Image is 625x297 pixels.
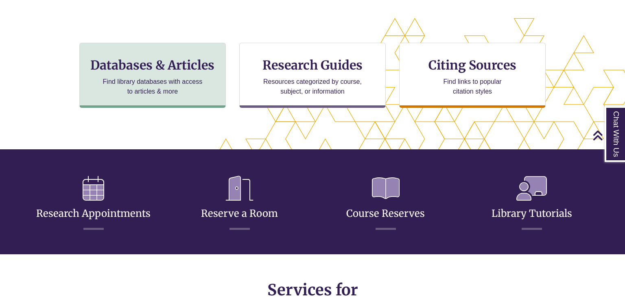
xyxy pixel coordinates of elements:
a: Library Tutorials [492,188,572,220]
a: Databases & Articles Find library databases with access to articles & more [79,43,226,108]
a: Back to Top [592,130,623,141]
p: Resources categorized by course, subject, or information [260,77,366,96]
a: Course Reserves [346,188,425,220]
h3: Databases & Articles [86,57,219,73]
h3: Citing Sources [423,57,522,73]
p: Find library databases with access to articles & more [99,77,205,96]
a: Citing Sources Find links to popular citation styles [399,43,546,108]
h3: Research Guides [246,57,379,73]
p: Find links to popular citation styles [433,77,512,96]
a: Reserve a Room [201,188,278,220]
a: Research Appointments [36,188,151,220]
a: Research Guides Resources categorized by course, subject, or information [239,43,386,108]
